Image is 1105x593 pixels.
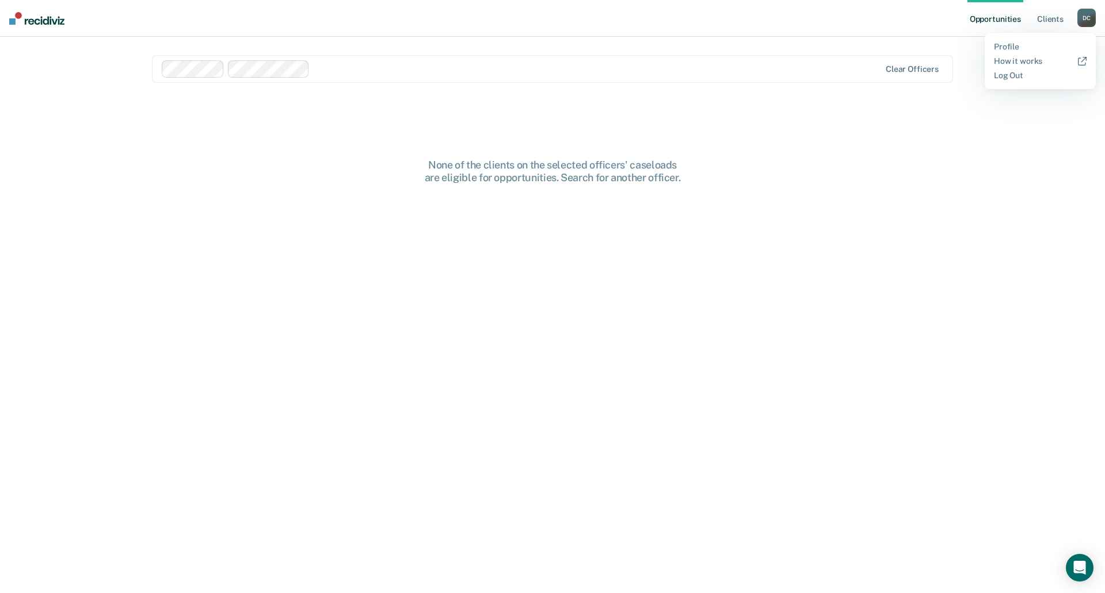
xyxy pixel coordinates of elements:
[886,64,939,74] div: Clear officers
[994,42,1087,52] a: Profile
[994,71,1087,81] a: Log Out
[1077,9,1096,27] div: D C
[994,56,1087,66] a: How it works
[368,159,737,183] div: None of the clients on the selected officers' caseloads are eligible for opportunities. Search fo...
[1077,9,1096,27] button: DC
[9,12,64,25] img: Recidiviz
[1066,554,1093,581] div: Open Intercom Messenger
